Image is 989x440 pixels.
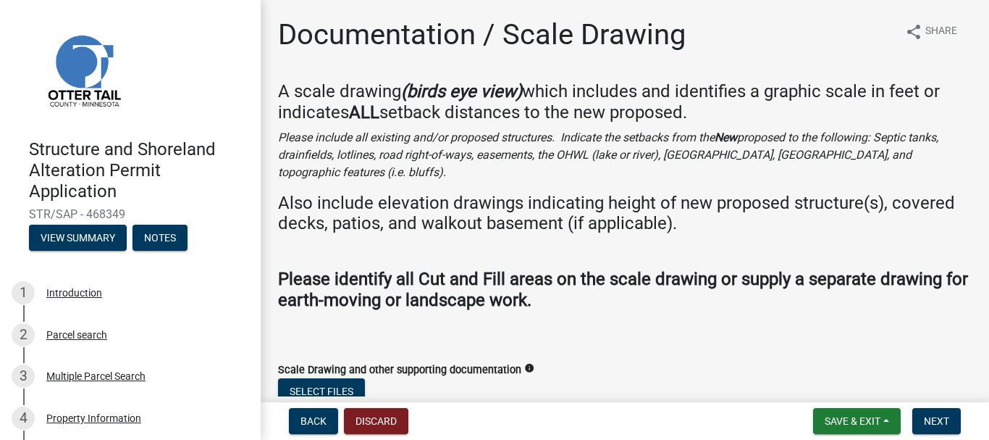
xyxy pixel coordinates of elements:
i: share [905,23,922,41]
strong: (birds eye view) [401,81,522,101]
button: Back [289,408,338,434]
wm-modal-confirm: Summary [29,233,127,245]
div: Multiple Parcel Search [46,371,146,381]
button: Next [912,408,961,434]
span: Next [924,415,949,427]
div: Property Information [46,413,141,423]
button: Select files [278,378,365,404]
strong: ALL [349,102,379,123]
label: Scale Drawing and other supporting documentation [278,365,521,375]
span: Back [300,415,327,427]
span: STR/SAP - 468349 [29,207,232,221]
i: Please include all existing and/or proposed structures. Indicate the setbacks from the proposed t... [278,130,938,179]
div: 1 [12,281,35,304]
button: Save & Exit [813,408,901,434]
button: Discard [344,408,408,434]
h4: Structure and Shoreland Alteration Permit Application [29,139,249,202]
button: shareShare [893,17,969,46]
strong: New [715,130,737,144]
img: Otter Tail County, Minnesota [29,15,138,124]
strong: Please identify all Cut and Fill areas on the scale drawing or supply a separate drawing for eart... [278,269,968,310]
div: 2 [12,323,35,346]
span: Save & Exit [825,415,880,427]
div: 3 [12,365,35,388]
wm-modal-confirm: Notes [132,233,188,245]
h4: A scale drawing which includes and identifies a graphic scale in feet or indicates setback distan... [278,81,972,123]
span: Share [925,23,957,41]
div: Parcel search [46,330,107,340]
div: Introduction [46,288,102,298]
h4: Also include elevation drawings indicating height of new proposed structure(s), covered decks, pa... [278,193,972,235]
button: Notes [132,225,188,251]
button: View Summary [29,225,127,251]
h1: Documentation / Scale Drawing [278,17,686,52]
i: info [524,363,534,373]
div: 4 [12,407,35,430]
